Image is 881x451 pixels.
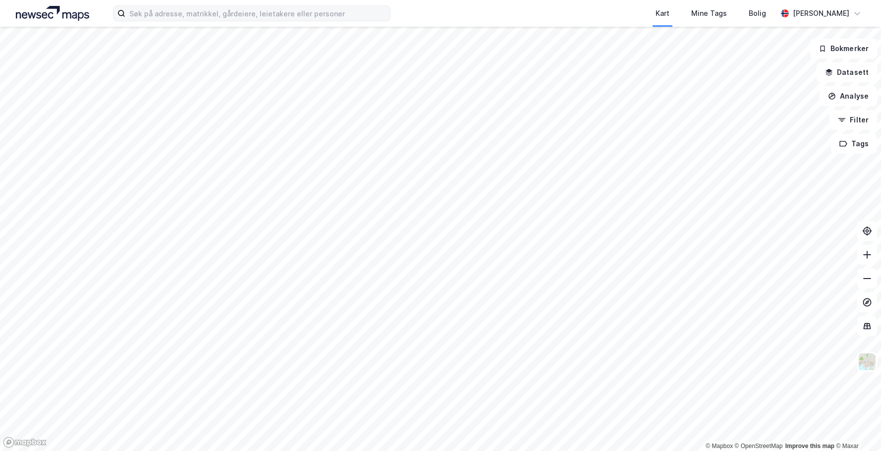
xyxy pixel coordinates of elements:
[829,110,877,130] button: Filter
[810,39,877,58] button: Bokmerker
[691,7,727,19] div: Mine Tags
[735,443,783,450] a: OpenStreetMap
[3,437,47,448] a: Mapbox homepage
[817,62,877,82] button: Datasett
[656,7,669,19] div: Kart
[820,86,877,106] button: Analyse
[749,7,766,19] div: Bolig
[16,6,89,21] img: logo.a4113a55bc3d86da70a041830d287a7e.svg
[785,443,834,450] a: Improve this map
[858,352,877,371] img: Z
[793,7,849,19] div: [PERSON_NAME]
[831,403,881,451] iframe: Chat Widget
[831,134,877,154] button: Tags
[706,443,733,450] a: Mapbox
[125,6,390,21] input: Søk på adresse, matrikkel, gårdeiere, leietakere eller personer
